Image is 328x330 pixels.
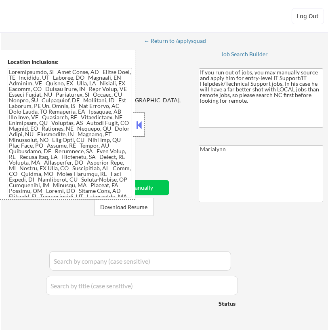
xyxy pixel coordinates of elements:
div: Status [219,296,272,311]
div: Job Search Builder [221,51,268,57]
div: ← Return to /applysquad [144,38,214,44]
input: Search by company (case sensitive) [49,251,231,271]
input: Search by title (case sensitive) [46,276,238,295]
button: Download Resume [94,198,154,216]
a: Job Search Builder [221,51,268,59]
a: ← Return to /applysquad [144,38,214,46]
button: Log Out [292,8,324,24]
div: Location Inclusions: [8,58,132,66]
